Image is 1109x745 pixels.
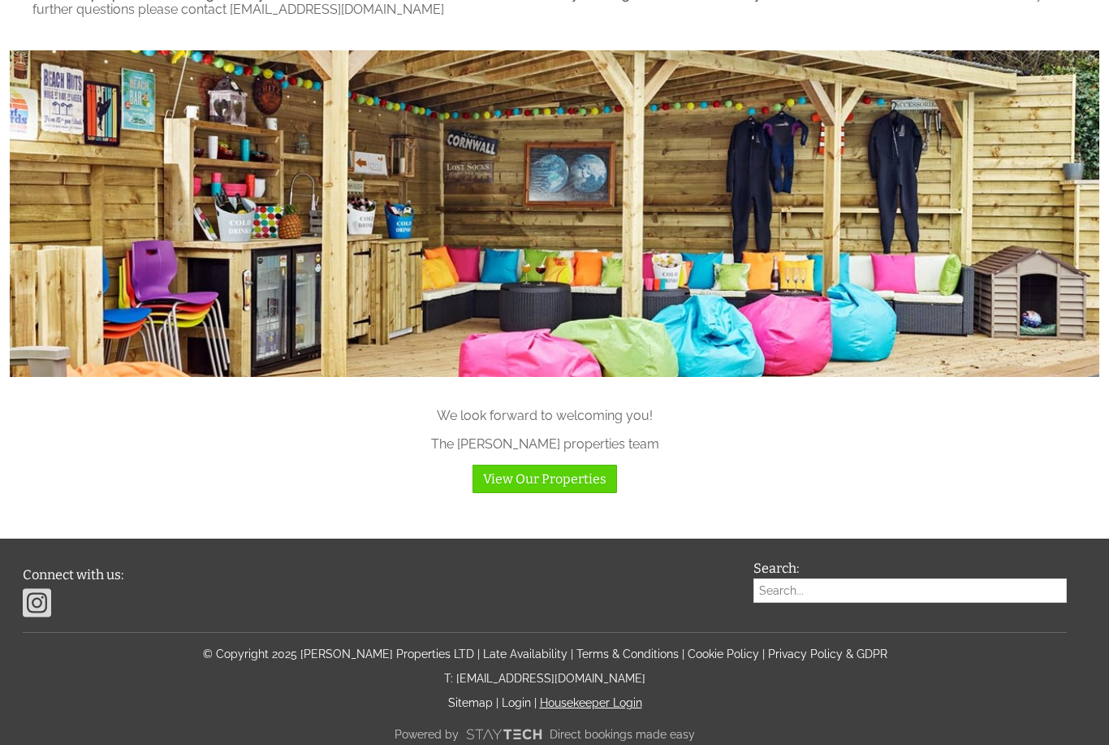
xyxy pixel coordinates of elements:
[23,587,51,619] img: Instagram
[203,648,474,661] a: © Copyright 2025 [PERSON_NAME] Properties LTD
[502,696,531,709] a: Login
[477,648,480,661] span: |
[444,672,645,685] a: T: [EMAIL_ADDRESS][DOMAIN_NAME]
[534,696,537,709] span: |
[576,648,679,661] a: Terms & Conditions
[250,408,839,423] p: We look forward to welcoming you!
[448,696,493,709] a: Sitemap
[768,648,887,661] a: Privacy Policy & GDPR
[483,648,567,661] a: Late Availability
[682,648,684,661] span: |
[762,648,765,661] span: |
[688,648,759,661] a: Cookie Policy
[540,696,642,709] a: Housekeeper Login
[465,725,543,744] img: scrumpy.png
[23,567,732,583] h3: Connect with us:
[753,578,1067,603] input: Search...
[250,436,839,452] p: The [PERSON_NAME] properties team
[473,465,617,493] a: View Our Properties
[753,561,1067,576] h3: Search:
[571,648,573,661] span: |
[496,696,498,709] span: |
